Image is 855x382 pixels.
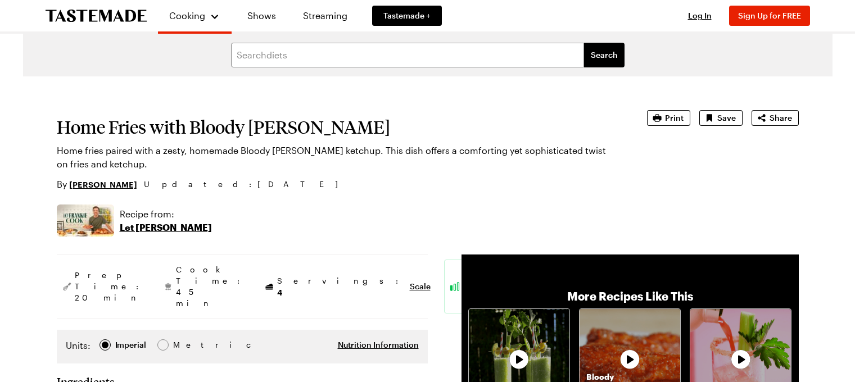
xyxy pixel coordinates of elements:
[120,221,212,234] p: Let [PERSON_NAME]
[46,10,147,22] a: To Tastemade Home Page
[277,286,282,297] span: 4
[144,178,349,190] span: Updated : [DATE]
[591,49,618,61] span: Search
[665,112,684,124] span: Print
[169,10,205,21] span: Cooking
[173,339,197,351] div: Metric
[372,6,442,26] a: Tastemade +
[115,339,147,351] span: Imperial
[383,10,431,21] span: Tastemade +
[69,178,137,190] a: [PERSON_NAME]
[729,6,810,26] button: Sign Up for FREE
[699,110,743,126] button: Save recipe
[169,4,220,27] button: Cooking
[738,11,801,20] span: Sign Up for FREE
[57,117,616,137] h1: Home Fries with Bloody [PERSON_NAME]
[338,339,419,351] button: Nutrition Information
[410,281,431,292] button: Scale
[770,112,792,124] span: Share
[277,275,404,298] span: Servings:
[567,288,693,304] p: More Recipes Like This
[66,339,197,354] div: Imperial Metric
[688,11,712,20] span: Log In
[120,207,212,221] p: Recipe from:
[717,112,736,124] span: Save
[66,339,91,352] label: Units:
[647,110,690,126] button: Print
[584,43,625,67] button: filters
[173,339,198,351] span: Metric
[120,207,212,234] a: Recipe from:Let [PERSON_NAME]
[57,178,137,191] p: By
[57,144,616,171] p: Home fries paired with a zesty, homemade Bloody [PERSON_NAME] ketchup. This dish offers a comfort...
[115,339,146,351] div: Imperial
[752,110,799,126] button: Share
[677,10,722,21] button: Log In
[57,204,114,237] img: Show where recipe is used
[75,270,144,303] span: Prep Time: 20 min
[176,264,246,309] span: Cook Time: 45 min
